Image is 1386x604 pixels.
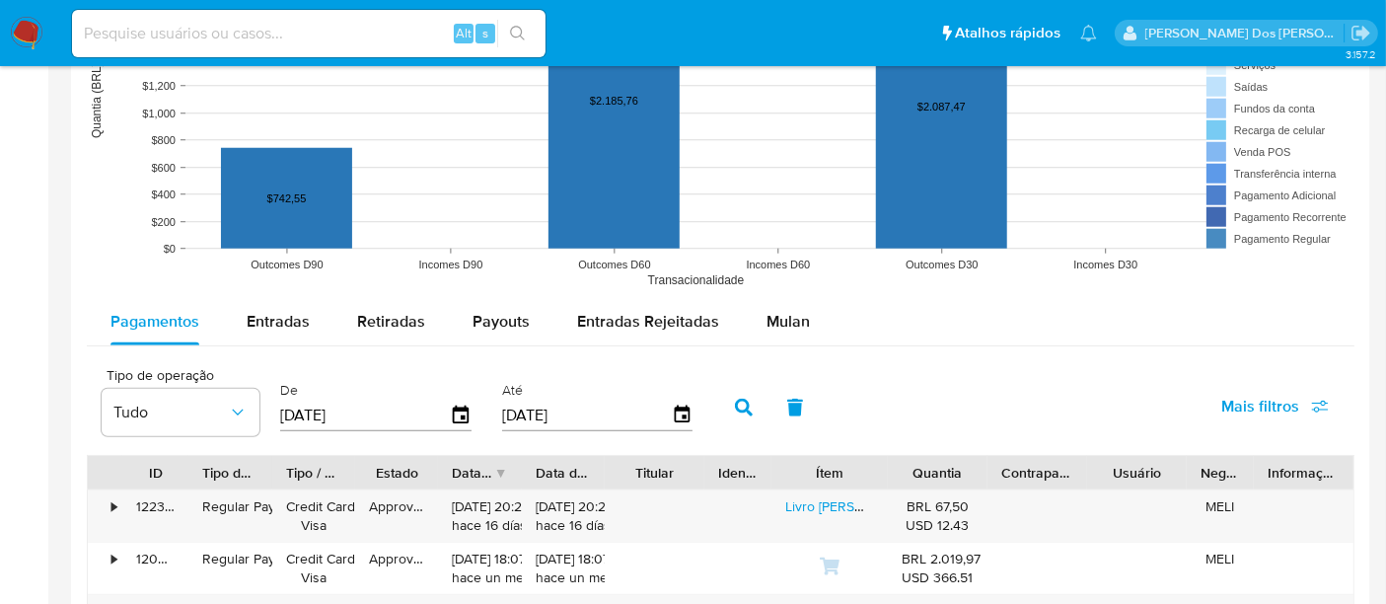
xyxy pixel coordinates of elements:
[1346,46,1376,62] span: 3.157.2
[1145,24,1345,42] p: renato.lopes@mercadopago.com.br
[456,24,472,42] span: Alt
[1080,25,1097,41] a: Notificações
[955,23,1060,43] span: Atalhos rápidos
[497,20,538,47] button: search-icon
[1350,23,1371,43] a: Sair
[482,24,488,42] span: s
[72,21,546,46] input: Pesquise usuários ou casos...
